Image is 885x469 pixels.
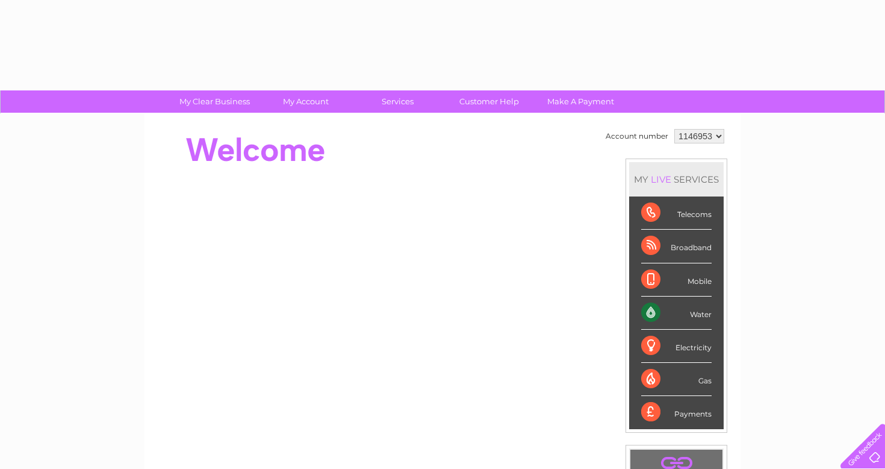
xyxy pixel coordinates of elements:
[165,90,264,113] a: My Clear Business
[531,90,630,113] a: Make A Payment
[641,330,712,363] div: Electricity
[603,126,671,146] td: Account number
[348,90,447,113] a: Services
[641,396,712,429] div: Payments
[641,230,712,263] div: Broadband
[256,90,356,113] a: My Account
[641,297,712,330] div: Water
[648,174,674,185] div: LIVE
[641,263,712,297] div: Mobile
[629,162,724,197] div: MY SERVICES
[641,197,712,230] div: Telecoms
[641,363,712,396] div: Gas
[439,90,539,113] a: Customer Help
